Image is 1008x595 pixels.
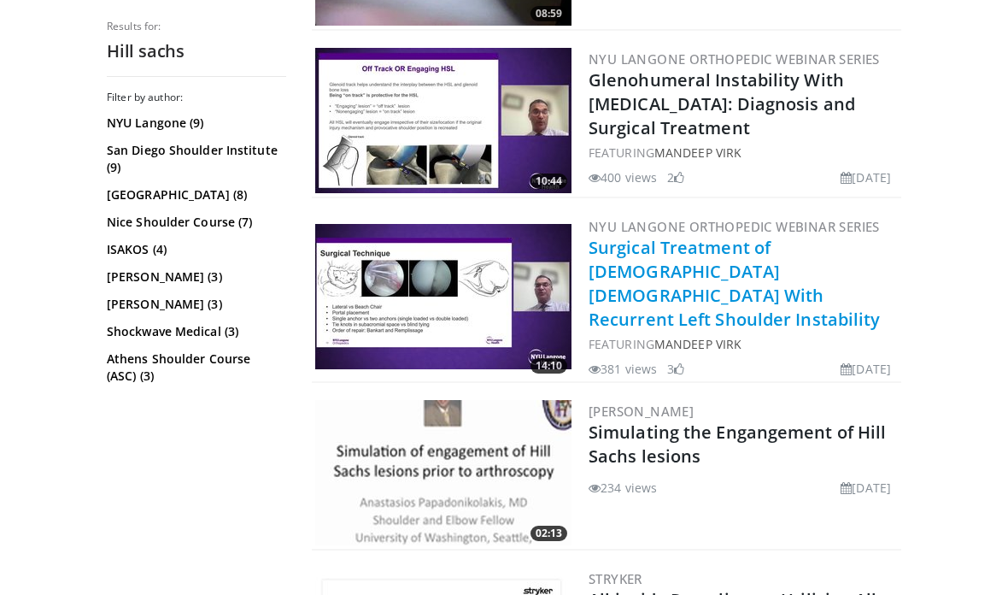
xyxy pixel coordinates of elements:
[589,144,898,162] div: FEATURING
[315,400,571,545] a: 02:13
[589,360,657,378] li: 381 views
[107,142,282,176] a: San Diego Shoulder Institute (9)
[530,174,567,189] span: 10:44
[107,91,286,104] h3: Filter by author:
[589,570,642,587] a: Stryker
[107,186,282,203] a: [GEOGRAPHIC_DATA] (8)
[667,360,684,378] li: 3
[589,50,880,68] a: NYU Langone Orthopedic Webinar Series
[315,48,571,193] img: aae4179f-1ed4-40b9-9060-aac0ef34a477.300x170_q85_crop-smart_upscale.jpg
[667,168,684,186] li: 2
[107,214,282,231] a: Nice Shoulder Course (7)
[530,6,567,21] span: 08:59
[654,336,741,352] a: Mandeep Virk
[107,241,282,258] a: ISAKOS (4)
[315,48,571,193] a: 10:44
[107,351,282,385] a: Athens Shoulder Course (ASC) (3)
[107,40,286,62] h2: Hill sachs
[107,323,282,340] a: Shockwave Medical (3)
[841,168,891,186] li: [DATE]
[654,144,741,161] a: Mandeep Virk
[589,403,694,420] a: [PERSON_NAME]
[530,358,567,374] span: 14:10
[315,224,571,369] a: 14:10
[107,20,286,33] p: Results for:
[107,268,282,286] a: [PERSON_NAME] (3)
[315,400,571,545] img: 210353_0000_1.png.300x170_q85_crop-smart_upscale.jpg
[107,296,282,313] a: [PERSON_NAME] (3)
[589,68,855,139] a: Glenohumeral Instability With [MEDICAL_DATA]: Diagnosis and Surgical Treatment
[589,421,886,468] a: Simulating the Engangement of Hill Sachs lesions
[589,218,880,235] a: NYU Langone Orthopedic Webinar Series
[589,479,657,497] li: 234 views
[841,479,891,497] li: [DATE]
[589,168,657,186] li: 400 views
[315,224,571,369] img: f4282c0f-cd51-4379-bfe8-a2b444bf3f54.300x170_q85_crop-smart_upscale.jpg
[841,360,891,378] li: [DATE]
[589,236,881,331] a: Surgical Treatment of [DEMOGRAPHIC_DATA] [DEMOGRAPHIC_DATA] With Recurrent Left Shoulder Instability
[530,526,567,541] span: 02:13
[107,115,282,132] a: NYU Langone (9)
[589,335,898,353] div: FEATURING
